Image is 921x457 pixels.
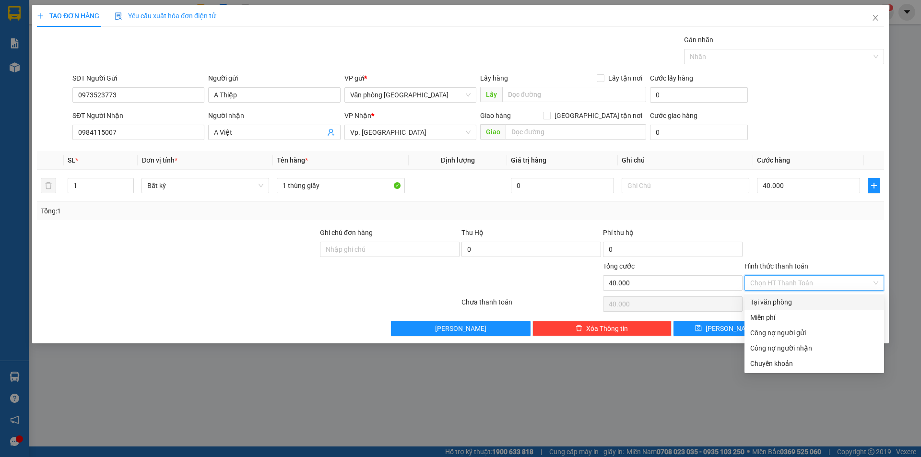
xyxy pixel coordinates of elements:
[506,124,646,140] input: Dọc đường
[72,110,204,121] div: SĐT Người Nhận
[603,227,743,242] div: Phí thu hộ
[37,12,99,20] span: TẠO ĐƠN HÀNG
[480,87,502,102] span: Lấy
[142,156,177,164] span: Đơn vị tính
[695,325,702,332] span: save
[441,156,475,164] span: Định lượng
[41,206,355,216] div: Tổng: 1
[320,242,460,257] input: Ghi chú đơn hàng
[868,178,880,193] button: plus
[277,178,404,193] input: VD: Bàn, Ghế
[750,328,878,338] div: Công nợ người gửi
[622,178,749,193] input: Ghi Chú
[586,323,628,334] span: Xóa Thông tin
[391,321,531,336] button: [PERSON_NAME]
[862,5,889,32] button: Close
[344,73,476,83] div: VP gửi
[350,125,471,140] span: Vp. Phan Rang
[603,262,635,270] span: Tổng cước
[115,12,122,20] img: icon
[551,110,646,121] span: [GEOGRAPHIC_DATA] tận nơi
[650,87,748,103] input: Cước lấy hàng
[576,325,582,332] span: delete
[744,340,884,356] div: Cước gửi hàng sẽ được ghi vào công nợ của người nhận
[68,156,75,164] span: SL
[650,74,693,82] label: Cước lấy hàng
[650,112,697,119] label: Cước giao hàng
[147,178,263,193] span: Bất kỳ
[750,312,878,323] div: Miễn phí
[872,14,879,22] span: close
[618,151,753,170] th: Ghi chú
[511,178,614,193] input: 0
[502,87,646,102] input: Dọc đường
[684,36,713,44] label: Gán nhãn
[673,321,778,336] button: save[PERSON_NAME]
[532,321,672,336] button: deleteXóa Thông tin
[480,74,508,82] span: Lấy hàng
[320,229,373,236] label: Ghi chú đơn hàng
[115,12,216,20] span: Yêu cầu xuất hóa đơn điện tử
[208,110,340,121] div: Người nhận
[461,229,484,236] span: Thu Hộ
[327,129,335,136] span: user-add
[868,182,880,189] span: plus
[460,297,602,314] div: Chưa thanh toán
[706,323,757,334] span: [PERSON_NAME]
[480,124,506,140] span: Giao
[37,12,44,19] span: plus
[757,156,790,164] span: Cước hàng
[435,323,486,334] span: [PERSON_NAME]
[511,156,546,164] span: Giá trị hàng
[277,156,308,164] span: Tên hàng
[344,112,371,119] span: VP Nhận
[604,73,646,83] span: Lấy tận nơi
[744,262,808,270] label: Hình thức thanh toán
[62,14,92,92] b: Biên nhận gởi hàng hóa
[72,73,204,83] div: SĐT Người Gửi
[750,358,878,369] div: Chuyển khoản
[744,325,884,340] div: Cước gửi hàng sẽ được ghi vào công nợ của người gửi
[208,73,340,83] div: Người gửi
[650,125,748,140] input: Cước giao hàng
[41,178,56,193] button: delete
[350,88,471,102] span: Văn phòng Tân Phú
[480,112,511,119] span: Giao hàng
[750,297,878,307] div: Tại văn phòng
[12,62,53,107] b: An Anh Limousine
[750,343,878,353] div: Công nợ người nhận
